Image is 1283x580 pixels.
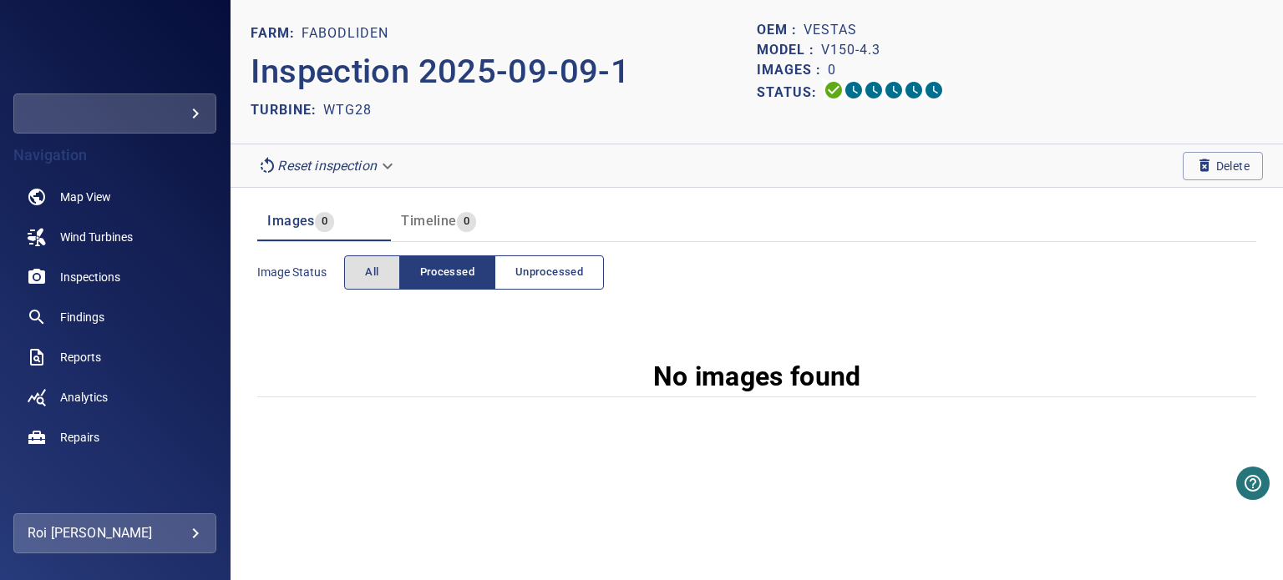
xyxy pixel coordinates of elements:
[323,100,372,120] p: WTG28
[494,255,604,290] button: Unprocessed
[804,20,857,40] p: Vestas
[515,263,583,282] span: Unprocessed
[302,23,388,43] p: Fabodliden
[13,337,216,377] a: reports noActive
[251,151,403,180] div: Reset inspection
[420,263,474,282] span: Processed
[60,269,120,285] span: Inspections
[864,80,884,100] svg: Selecting 0%
[344,255,604,290] div: imageStatus
[60,429,99,446] span: Repairs
[60,309,104,325] span: Findings
[13,177,216,217] a: map noActive
[757,60,828,80] p: Images :
[60,229,133,245] span: Wind Turbines
[884,80,904,100] svg: ML Processing 0%
[267,213,314,229] span: Images
[757,40,821,60] p: Model :
[277,158,376,174] em: Reset inspection
[824,80,844,100] svg: Uploading 100%
[60,189,111,205] span: Map View
[757,20,804,40] p: OEM :
[13,147,216,164] h4: Navigation
[757,80,824,104] p: Status:
[365,263,378,282] span: All
[844,80,864,100] svg: Data Formatted 0%
[13,217,216,257] a: windturbines noActive
[821,40,880,60] p: V150-4.3
[257,264,344,280] span: Image Status
[13,93,216,134] div: fredolsen
[457,212,476,231] span: 0
[1183,152,1263,180] button: Delete
[251,23,302,43] p: FARM:
[653,356,861,396] p: No images found
[924,80,944,100] svg: Classification 0%
[315,212,334,231] span: 0
[1196,157,1250,175] span: Delete
[401,213,456,229] span: Timeline
[13,297,216,337] a: findings noActive
[904,80,924,100] svg: Matching 0%
[399,255,495,290] button: Processed
[828,60,836,80] p: 0
[344,255,399,290] button: All
[251,47,757,97] p: Inspection 2025-09-09-1
[13,257,216,297] a: inspections noActive
[60,389,108,406] span: Analytics
[60,349,101,366] span: Reports
[13,417,216,457] a: repairs noActive
[251,100,323,120] p: TURBINE:
[28,520,202,547] div: Roi [PERSON_NAME]
[13,377,216,417] a: analytics noActive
